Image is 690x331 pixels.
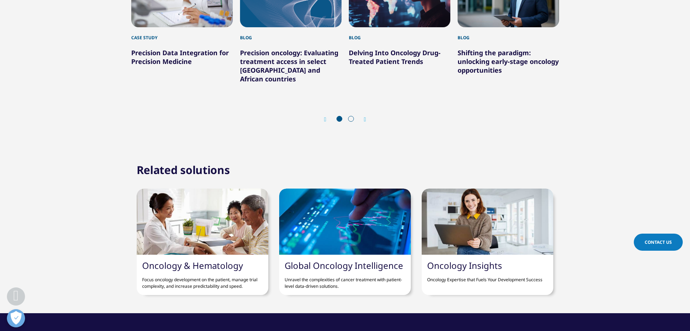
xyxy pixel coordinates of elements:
div: Blog [349,27,450,41]
div: Next slide [357,116,366,123]
a: Oncology Insights [427,259,502,271]
p: Focus oncology development on the patient, manage trial complexity, and increase predictability a... [142,271,263,290]
a: Delving Into Oncology Drug-Treated Patient Trends [349,48,441,66]
a: Global Oncology Intelligence [285,259,403,271]
div: Blog [458,27,559,41]
div: Blog [240,27,342,41]
div: Previous slide [324,116,334,123]
a: Oncology & Hematology [142,259,243,271]
p: Oncology Expertise that Fuels Your Development Success [427,271,548,283]
span: Contact Us [645,239,672,245]
a: Precision Data Integration for Precision Medicine [131,48,229,66]
div: Case Study [131,27,233,41]
p: Unravel the complexities of cancer treatment with patient-level data-driven solutions. [285,271,405,290]
a: Shifting the paradigm: unlocking early-stage oncology opportunities [458,48,559,74]
h2: Related solutions [137,163,230,177]
a: Contact Us [634,234,683,251]
a: Precision oncology: Evaluating treatment access in select [GEOGRAPHIC_DATA] and African countries [240,48,338,83]
button: Apri preferenze [7,309,25,327]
